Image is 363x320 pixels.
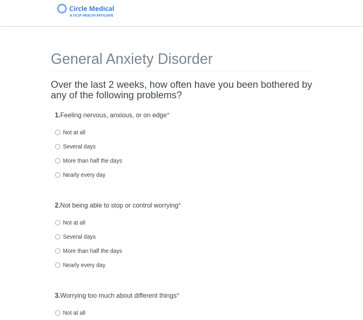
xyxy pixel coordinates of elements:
label: Several days [55,142,96,150]
strong: 2. [55,202,60,209]
input: Nearly every day [55,263,60,268]
label: Not at all [55,218,85,227]
input: More than half the days [55,248,60,254]
input: Not at all [55,220,60,225]
label: Nearly every day [55,261,106,269]
label: Worrying too much about different things [55,291,179,301]
img: Circle Medical Logo [57,4,114,17]
input: Nearly every day [55,172,60,178]
h2: Over the last 2 weeks, how often have you been bothered by any of the following problems? [51,79,312,101]
strong: 3. [55,292,60,299]
label: Not at all [55,128,85,136]
input: Not at all [55,310,60,316]
input: Not at all [55,130,60,135]
label: Several days [55,233,96,241]
label: More than half the days [55,247,122,255]
input: Several days [55,144,60,149]
label: Nearly every day [55,171,106,179]
input: More than half the days [55,158,60,163]
label: Not being able to stop or control worrying [55,201,181,210]
label: Not at all [55,309,85,317]
label: Feeling nervous, anxious, or on edge [55,111,170,120]
input: Several days [55,234,60,239]
label: More than half the days [55,157,122,165]
strong: 1. [55,112,60,119]
h1: General Anxiety Disorder [51,51,312,71]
